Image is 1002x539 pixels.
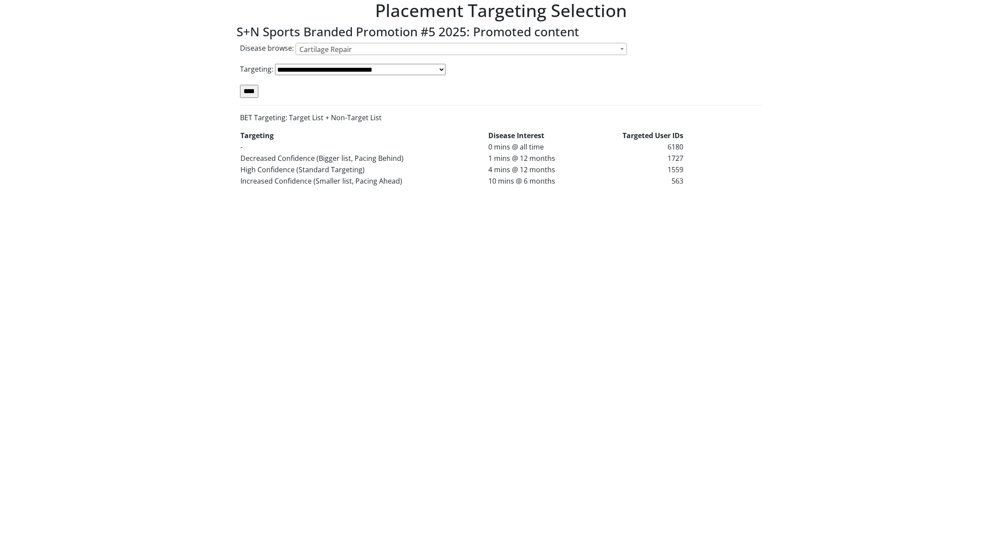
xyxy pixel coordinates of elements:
[240,141,488,153] td: -
[240,112,762,123] p: BET Targeting: Target List + Non-Target List
[488,130,590,141] th: Disease Interest
[240,43,294,53] label: Disease browse:
[591,141,684,153] td: 6180
[296,43,626,56] span: Cartilage Repair
[488,164,590,175] td: 4 mins @ 12 months
[237,24,765,39] h3: S+N Sports Branded Promotion #5 2025: Promoted content
[240,175,488,187] td: Increased Confidence (Smaller list, Pacing Ahead)
[591,130,684,141] th: Targeted User IDs
[299,45,352,54] span: Cartilage Repair
[488,153,590,164] td: 1 mins @ 12 months
[488,141,590,153] td: 0 mins @ all time
[240,130,488,141] th: Targeting
[591,175,684,187] td: 563
[240,153,488,164] td: Decreased Confidence (Bigger list, Pacing Behind)
[296,43,627,55] span: Cartilage Repair
[488,175,590,187] td: 10 mins @ 6 months
[591,153,684,164] td: 1727
[240,164,488,175] td: High Confidence (Standard Targeting)
[591,164,684,175] td: 1559
[240,64,273,74] label: Targeting:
